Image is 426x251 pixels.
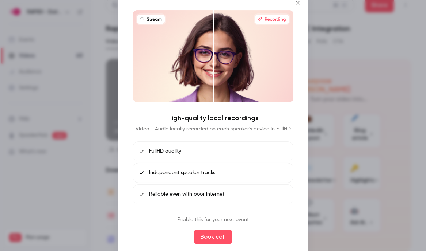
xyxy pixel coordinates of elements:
h4: High-quality local recordings [167,114,259,122]
button: Book call [194,230,232,244]
p: Video + Audio locally recorded on each speaker's device in FullHD [136,125,291,133]
span: Independent speaker tracks [149,169,215,177]
span: FullHD quality [149,148,181,155]
p: Enable this for your next event [177,216,249,224]
span: Reliable even with poor internet [149,191,224,198]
